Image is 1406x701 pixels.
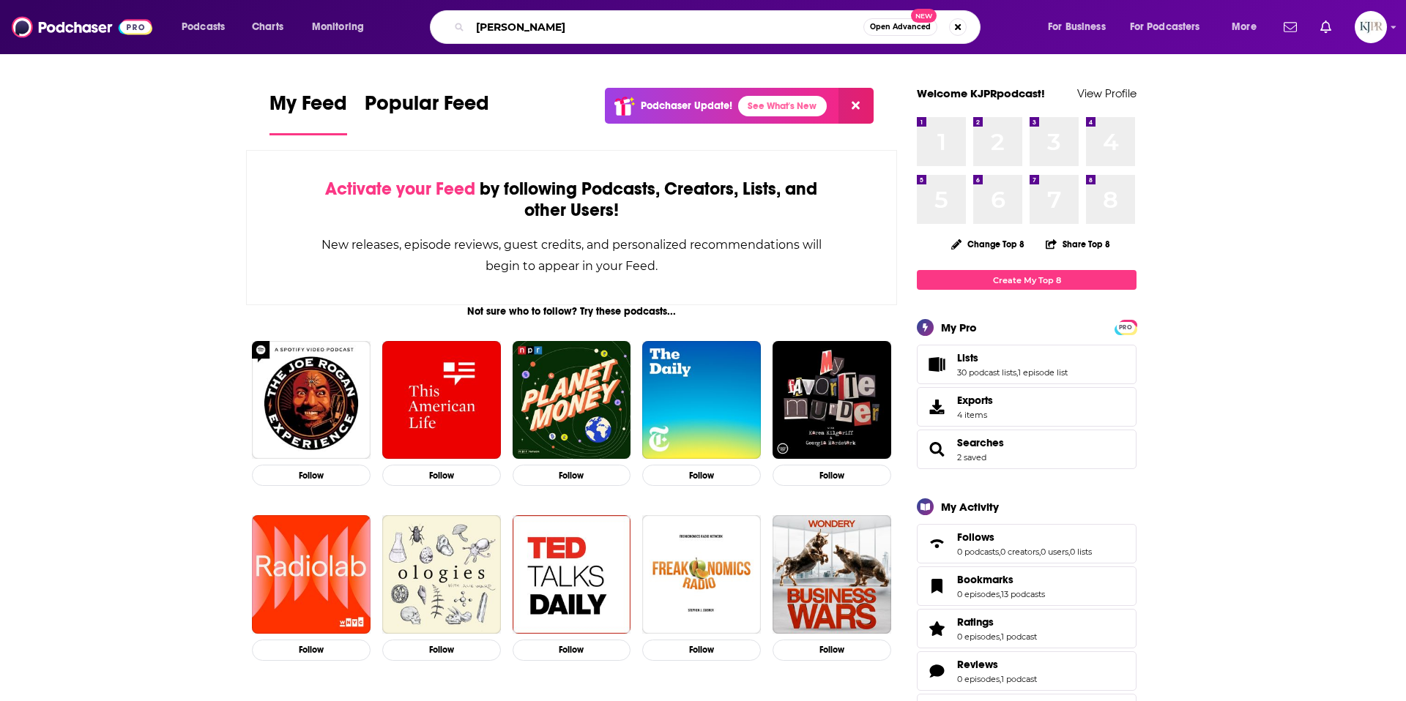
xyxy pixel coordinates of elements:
[773,465,891,486] button: Follow
[957,394,993,407] span: Exports
[941,500,999,514] div: My Activity
[922,618,951,639] a: Ratings
[252,17,283,37] span: Charts
[252,515,371,634] img: Radiolab
[1018,367,1068,378] a: 1 episode list
[641,100,732,112] p: Podchaser Update!
[957,367,1016,378] a: 30 podcast lists
[513,341,631,460] img: Planet Money
[738,96,827,116] a: See What's New
[999,547,1000,557] span: ,
[246,305,897,318] div: Not sure who to follow? Try these podcasts...
[957,436,1004,449] a: Searches
[642,341,761,460] img: The Daily
[1221,15,1275,39] button: open menu
[365,91,489,124] span: Popular Feed
[957,547,999,557] a: 0 podcasts
[1355,11,1387,43] img: User Profile
[1001,674,1037,684] a: 1 podcast
[922,397,951,417] span: Exports
[12,13,152,41] img: Podchaser - Follow, Share and Rate Podcasts
[957,351,1068,364] a: Lists
[917,651,1137,691] span: Reviews
[917,345,1137,384] span: Lists
[957,531,1092,544] a: Follows
[252,640,371,661] button: Follow
[917,430,1137,469] span: Searches
[1232,17,1257,37] span: More
[1001,631,1037,642] a: 1 podcast
[1314,15,1337,40] a: Show notifications dropdown
[642,465,761,486] button: Follow
[1016,367,1018,378] span: ,
[917,566,1137,606] span: Bookmarks
[269,91,347,124] span: My Feed
[917,387,1137,427] a: Exports
[941,320,977,334] div: My Pro
[382,465,501,486] button: Follow
[870,23,931,31] span: Open Advanced
[642,640,761,661] button: Follow
[1120,15,1221,39] button: open menu
[1000,674,1001,684] span: ,
[863,18,937,36] button: Open AdvancedNew
[1000,631,1001,642] span: ,
[957,452,986,462] a: 2 saved
[957,351,978,364] span: Lists
[957,573,1045,586] a: Bookmarks
[773,515,891,634] img: Business Wars
[1048,17,1106,37] span: For Business
[957,631,1000,642] a: 0 episodes
[382,341,501,460] img: This American Life
[922,533,951,554] a: Follows
[1355,11,1387,43] span: Logged in as KJPRpodcast
[444,10,994,44] div: Search podcasts, credits, & more...
[922,439,951,460] a: Searches
[1117,322,1134,333] span: PRO
[957,531,994,544] span: Follows
[182,17,225,37] span: Podcasts
[252,341,371,460] img: The Joe Rogan Experience
[365,91,489,135] a: Popular Feed
[382,640,501,661] button: Follow
[957,658,998,671] span: Reviews
[1000,589,1001,599] span: ,
[513,515,631,634] a: TED Talks Daily
[513,640,631,661] button: Follow
[957,658,1037,671] a: Reviews
[922,661,951,681] a: Reviews
[957,589,1000,599] a: 0 episodes
[957,573,1013,586] span: Bookmarks
[642,515,761,634] img: Freakonomics Radio
[1001,589,1045,599] a: 13 podcasts
[320,179,823,221] div: by following Podcasts, Creators, Lists, and other Users!
[171,15,244,39] button: open menu
[382,515,501,634] img: Ologies with Alie Ward
[269,91,347,135] a: My Feed
[1038,15,1124,39] button: open menu
[1000,547,1039,557] a: 0 creators
[957,674,1000,684] a: 0 episodes
[911,9,937,23] span: New
[1077,86,1137,100] a: View Profile
[922,354,951,375] a: Lists
[1278,15,1303,40] a: Show notifications dropdown
[1070,547,1092,557] a: 0 lists
[312,17,364,37] span: Monitoring
[1117,321,1134,332] a: PRO
[917,86,1045,100] a: Welcome KJPRpodcast!
[957,615,1037,629] a: Ratings
[1041,547,1068,557] a: 0 users
[513,465,631,486] button: Follow
[1045,230,1111,258] button: Share Top 8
